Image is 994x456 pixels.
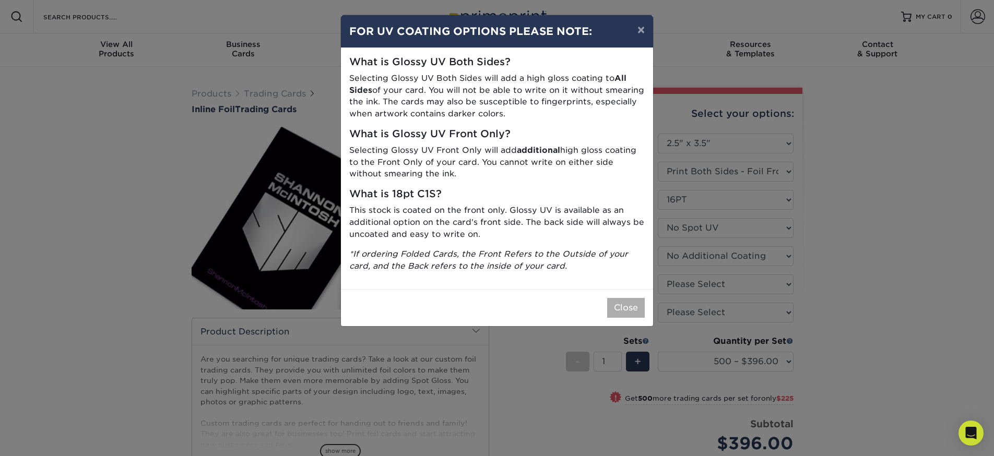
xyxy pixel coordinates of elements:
[349,249,628,271] i: *If ordering Folded Cards, the Front Refers to the Outside of your card, and the Back refers to t...
[607,298,645,318] button: Close
[349,73,626,95] strong: All Sides
[349,145,645,180] p: Selecting Glossy UV Front Only will add high gloss coating to the Front Only of your card. You ca...
[349,23,645,39] h4: FOR UV COATING OPTIONS PLEASE NOTE:
[349,73,645,120] p: Selecting Glossy UV Both Sides will add a high gloss coating to of your card. You will not be abl...
[349,128,645,140] h5: What is Glossy UV Front Only?
[349,205,645,240] p: This stock is coated on the front only. Glossy UV is available as an additional option on the car...
[517,145,560,155] strong: additional
[349,56,645,68] h5: What is Glossy UV Both Sides?
[959,421,984,446] div: Open Intercom Messenger
[629,15,653,44] button: ×
[349,188,645,200] h5: What is 18pt C1S?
